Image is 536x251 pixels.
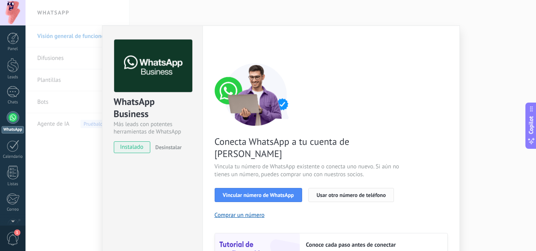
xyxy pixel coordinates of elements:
div: Calendario [2,154,24,159]
button: Vincular número de WhatsApp [215,188,302,202]
div: Más leads con potentes herramientas de WhatsApp [114,121,191,135]
button: Usar otro número de teléfono [308,188,394,202]
div: WhatsApp [2,126,24,134]
img: logo_main.png [114,40,192,92]
span: Conecta WhatsApp a tu cuenta de [PERSON_NAME] [215,135,401,160]
span: instalado [114,141,150,153]
img: connect number [215,63,297,126]
span: Usar otro número de teléfono [317,192,386,198]
span: Desinstalar [155,144,182,151]
div: Leads [2,75,24,80]
h2: Conoce cada paso antes de conectar [306,241,439,249]
div: Panel [2,47,24,52]
div: Correo [2,207,24,212]
button: Desinstalar [152,141,182,153]
span: Vincula tu número de WhatsApp existente o conecta uno nuevo. Si aún no tienes un número, puedes c... [215,163,401,179]
button: Comprar un número [215,211,265,219]
span: Vincular número de WhatsApp [223,192,294,198]
div: Listas [2,182,24,187]
div: Chats [2,100,24,105]
span: Copilot [527,116,535,134]
div: WhatsApp Business [114,96,191,121]
span: 1 [14,229,20,236]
